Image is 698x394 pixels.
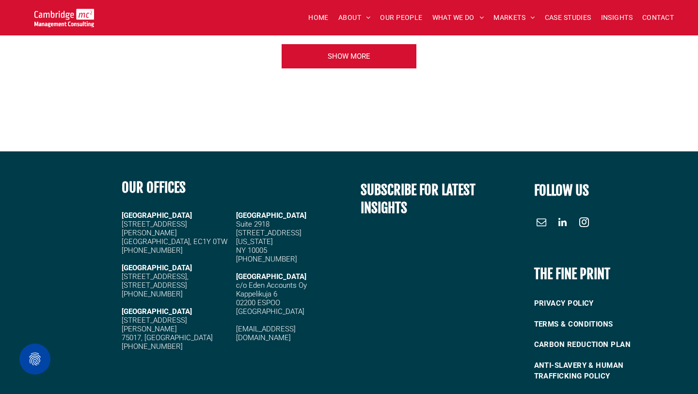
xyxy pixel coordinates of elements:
[303,10,333,25] a: HOME
[122,179,186,196] b: OUR OFFICES
[122,290,183,298] span: [PHONE_NUMBER]
[122,272,189,281] span: [STREET_ADDRESS],
[577,215,591,232] a: instagram
[534,215,549,232] a: email
[540,10,596,25] a: CASE STUDIES
[489,10,539,25] a: MARKETS
[122,281,187,290] span: [STREET_ADDRESS]
[281,44,417,69] a: Our People | Cambridge Management Consulting
[236,325,296,342] a: [EMAIL_ADDRESS][DOMAIN_NAME]
[236,246,267,255] span: NY 10005
[596,10,637,25] a: INSIGHTS
[534,182,589,199] font: FOLLOW US
[534,314,666,335] a: TERMS & CONDITIONS
[236,211,306,220] span: [GEOGRAPHIC_DATA]
[122,333,213,342] span: 75017, [GEOGRAPHIC_DATA]
[534,355,666,387] a: ANTI-SLAVERY & HUMAN TRAFFICKING POLICY
[534,293,666,314] a: PRIVACY POLICY
[34,9,94,27] img: Go to Homepage
[122,263,192,272] strong: [GEOGRAPHIC_DATA]
[637,10,679,25] a: CONTACT
[236,237,273,246] span: [US_STATE]
[122,220,227,246] span: [STREET_ADDRESS][PERSON_NAME] [GEOGRAPHIC_DATA], EC1Y 0TW
[122,316,187,333] span: [STREET_ADDRESS][PERSON_NAME]
[361,181,476,216] span: SUBSCRIBE FOR LATEST INSIGHTS
[122,307,192,316] strong: [GEOGRAPHIC_DATA]
[328,44,370,68] span: SHOW MORE
[236,220,270,229] span: Suite 2918
[375,10,427,25] a: OUR PEOPLE
[428,10,489,25] a: WHAT WE DO
[236,229,301,237] span: [STREET_ADDRESS]
[122,211,192,220] strong: [GEOGRAPHIC_DATA]
[534,265,610,282] b: THE FINE PRINT
[236,255,297,263] span: [PHONE_NUMBER]
[122,246,183,255] span: [PHONE_NUMBER]
[34,10,94,20] a: Your Business Transformed | Cambridge Management Consulting
[333,10,376,25] a: ABOUT
[236,272,306,281] span: [GEOGRAPHIC_DATA]
[236,281,307,316] span: c/o Eden Accounts Oy Kappelikuja 6 02200 ESPOO [GEOGRAPHIC_DATA]
[122,342,183,351] span: [PHONE_NUMBER]
[555,215,570,232] a: linkedin
[534,334,666,355] a: CARBON REDUCTION PLAN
